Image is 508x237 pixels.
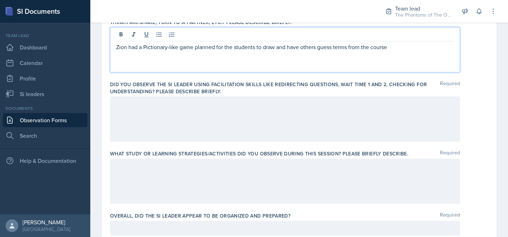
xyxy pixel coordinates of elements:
span: Required [440,81,460,95]
a: Profile [3,71,87,85]
span: Required [440,212,460,219]
label: Did you observe the SI Leader using facilitation skills like redirecting questions, wait time 1 a... [110,81,440,95]
span: Required [440,150,460,157]
a: Dashboard [3,40,87,54]
div: [PERSON_NAME] [23,219,70,226]
p: Zion had a Pictionary-like game planned for the students to draw and have others guess terms from... [116,43,454,51]
label: What study or learning strategies/activities did you observe during this session? Please briefly ... [110,150,408,157]
a: Si leaders [3,87,87,101]
a: Search [3,129,87,143]
div: Team lead [3,32,87,39]
div: Team lead [395,4,452,13]
label: Overall, did the SI Leader appear to be organized and prepared? [110,212,290,219]
div: Documents [3,105,87,112]
div: Help & Documentation [3,154,87,168]
div: [GEOGRAPHIC_DATA] [23,226,70,233]
a: Observation Forms [3,113,87,127]
div: The Phantoms of The Opera / Fall 2025 [395,11,452,19]
a: Calendar [3,56,87,70]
